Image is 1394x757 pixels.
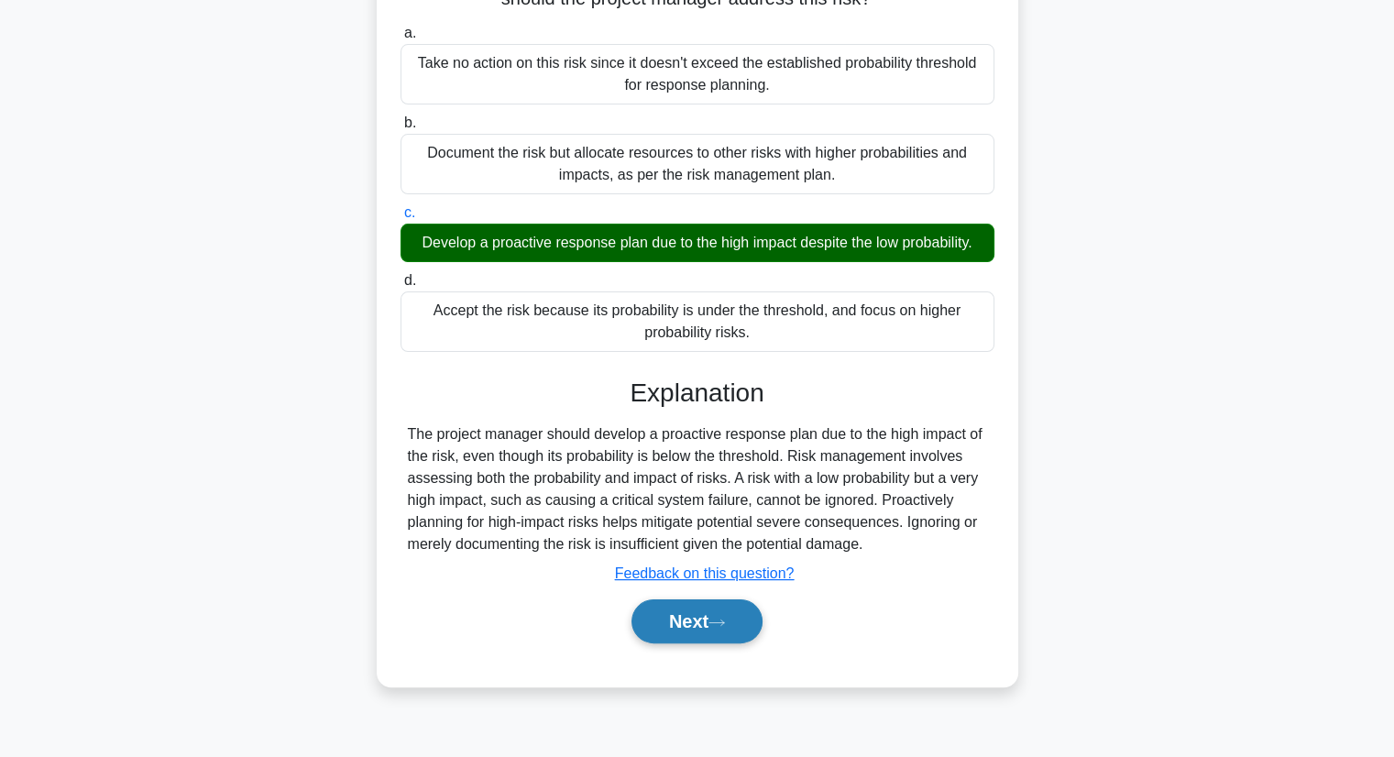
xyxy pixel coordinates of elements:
[404,204,415,220] span: c.
[404,115,416,130] span: b.
[412,378,983,409] h3: Explanation
[404,25,416,40] span: a.
[401,44,994,104] div: Take no action on this risk since it doesn't exceed the established probability threshold for res...
[401,224,994,262] div: Develop a proactive response plan due to the high impact despite the low probability.
[408,423,987,555] div: The project manager should develop a proactive response plan due to the high impact of the risk, ...
[404,272,416,288] span: d.
[401,134,994,194] div: Document the risk but allocate resources to other risks with higher probabilities and impacts, as...
[401,291,994,352] div: Accept the risk because its probability is under the threshold, and focus on higher probability r...
[615,565,795,581] a: Feedback on this question?
[631,599,763,643] button: Next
